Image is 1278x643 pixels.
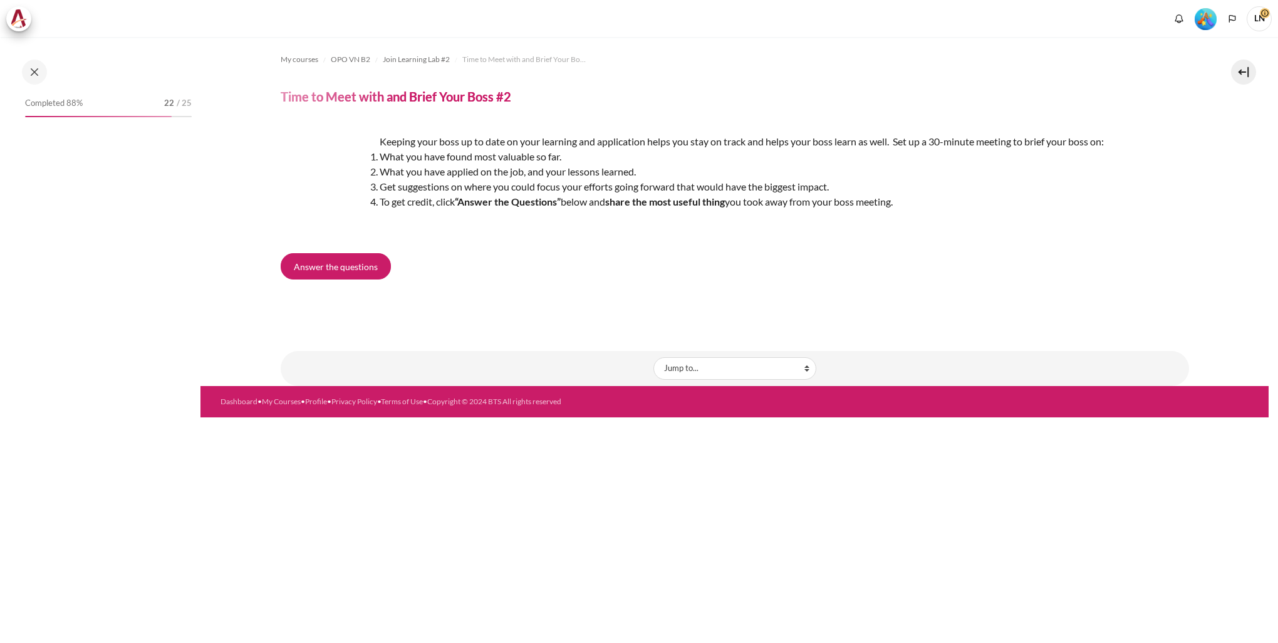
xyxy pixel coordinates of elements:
[1170,9,1188,28] div: Show notification window with no new notifications
[383,52,450,67] a: Join Learning Lab #2
[281,88,511,105] h4: Time to Meet with and Brief Your Boss #2
[262,397,301,406] a: My Courses
[164,97,174,110] span: 22
[383,54,450,65] span: Join Learning Lab #2
[427,397,561,406] a: Copyright © 2024 BTS All rights reserved
[6,6,38,31] a: Architeck Architeck
[10,9,28,28] img: Architeck
[281,54,318,65] span: My courses
[462,54,588,65] span: Time to Meet with and Brief Your Boss #2
[1247,6,1272,31] span: LN
[25,116,172,117] div: 88%
[281,253,391,280] a: Answer the questions
[331,52,370,67] a: OPO VN B2
[281,134,1189,234] div: Keeping your boss up to date on your learning and application helps you stay on track and helps y...
[281,52,318,67] a: My courses
[1195,8,1217,30] img: Level #5
[1190,7,1222,30] a: Level #5
[221,397,257,406] a: Dashboard
[306,149,1189,164] li: What you have found most valuable so far.
[281,50,1189,70] nav: Navigation bar
[380,196,893,207] span: To get credit, click below and you took away from your boss meeting.
[294,260,378,273] span: Answer the questions
[462,52,588,67] a: Time to Meet with and Brief Your Boss #2
[305,397,327,406] a: Profile
[1223,9,1242,28] button: Languages
[221,396,795,407] div: • • • • •
[331,54,370,65] span: OPO VN B2
[1247,6,1272,31] a: User menu
[306,164,1189,179] li: What you have applied on the job, and your lessons learned.
[281,134,375,228] img: asD
[381,397,423,406] a: Terms of Use
[1195,7,1217,30] div: Level #5
[177,97,192,110] span: / 25
[331,397,377,406] a: Privacy Policy
[455,196,561,207] strong: “Answer the Questions”
[605,196,725,207] strong: share the most useful thing
[200,37,1269,386] section: Content
[25,97,83,110] span: Completed 88%
[306,179,1189,194] li: Get suggestions on where you could focus your efforts going forward that would have the biggest i...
